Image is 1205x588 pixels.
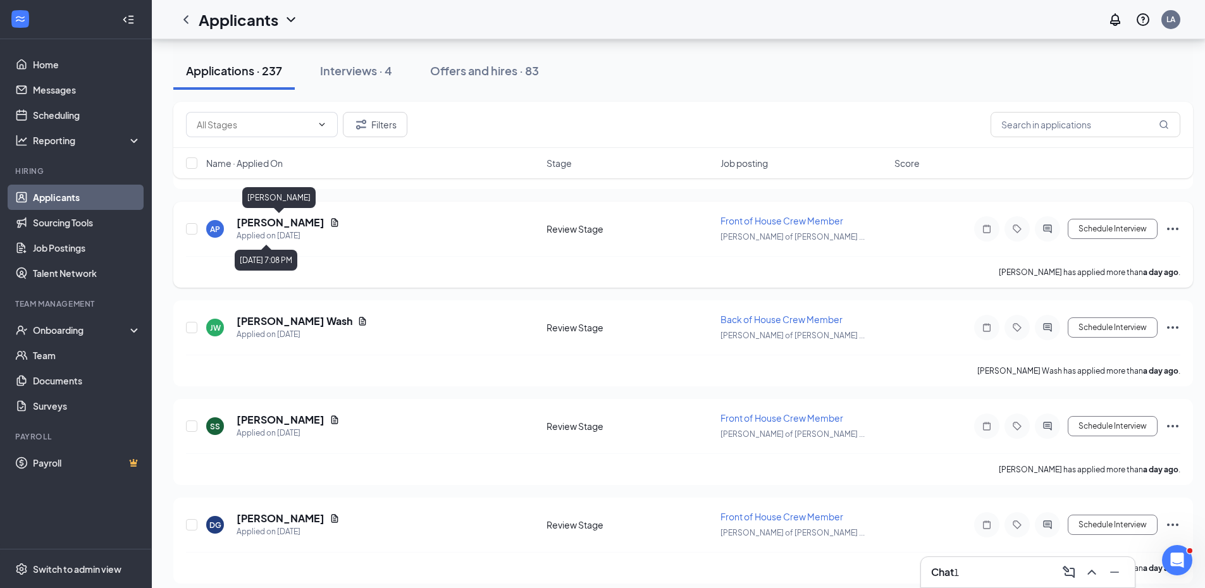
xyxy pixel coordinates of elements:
svg: ChevronDown [317,119,327,130]
div: Applied on [DATE] [237,230,340,242]
svg: QuestionInfo [1135,12,1151,27]
svg: Notifications [1108,12,1123,27]
button: Schedule Interview [1068,515,1158,535]
div: Applications · 237 [186,63,282,78]
span: [PERSON_NAME] of [PERSON_NAME] ... [720,232,865,242]
svg: Document [357,316,368,326]
svg: Settings [15,563,28,575]
a: Surveys [33,393,141,419]
input: Search in applications [991,112,1180,137]
p: [PERSON_NAME] has applied more than . [999,267,1180,278]
input: All Stages [197,118,312,132]
h3: Chat [931,565,954,579]
span: Name · Applied On [206,157,283,169]
a: Scheduling [33,102,141,128]
div: Review Stage [547,518,713,531]
h1: Applicants [199,9,278,30]
span: Back of House Crew Member [720,314,843,325]
svg: Minimize [1107,565,1122,580]
button: Schedule Interview [1068,317,1158,338]
div: Applied on [DATE] [237,525,340,538]
button: Minimize [1104,562,1125,582]
div: Switch to admin view [33,563,121,575]
div: Applied on [DATE] [237,427,340,439]
a: Job Postings [33,235,141,260]
span: Front of House Crew Member [720,412,843,424]
div: Applied on [DATE] [237,328,368,341]
a: Talent Network [33,260,141,286]
a: PayrollCrown [33,450,141,475]
div: Interviews · 4 [320,63,392,78]
span: [PERSON_NAME] of [PERSON_NAME] ... [720,331,865,340]
h5: [PERSON_NAME] Wash [237,314,352,328]
a: Home [33,52,141,77]
div: Review Stage [547,321,713,334]
span: Stage [547,157,572,169]
p: [PERSON_NAME] Wash has applied more than . [977,365,1180,376]
div: AP [210,224,220,235]
svg: ActiveChat [1040,224,1055,234]
div: Payroll [15,431,139,442]
svg: Collapse [122,13,135,26]
svg: Ellipses [1165,517,1180,532]
svg: Ellipses [1165,320,1180,335]
div: Offers and hires · 83 [430,63,539,78]
svg: ActiveChat [1040,520,1055,530]
svg: ChevronUp [1084,565,1099,580]
svg: Tag [1010,224,1025,234]
button: ComposeMessage [1059,562,1079,582]
span: Score [894,157,920,169]
iframe: Intercom live chat [1162,545,1192,575]
svg: Filter [354,117,369,132]
svg: Analysis [15,134,28,147]
h5: [PERSON_NAME] [237,511,324,525]
svg: WorkstreamLogo [14,13,27,25]
div: Hiring [15,166,139,176]
div: Team Management [15,298,139,309]
h5: [PERSON_NAME] [237,413,324,427]
div: 1 [954,565,959,579]
svg: Note [979,224,994,234]
svg: ChevronDown [283,12,299,27]
h5: [PERSON_NAME] [237,216,324,230]
a: Documents [33,368,141,393]
div: LA [1166,14,1175,25]
p: [PERSON_NAME] has applied more than . [999,464,1180,475]
svg: ComposeMessage [1061,565,1077,580]
a: Messages [33,77,141,102]
a: Sourcing Tools [33,210,141,235]
div: DG [209,520,221,530]
button: Filter Filters [343,112,407,137]
svg: Document [330,217,340,228]
svg: MagnifyingGlass [1159,119,1169,130]
div: Onboarding [33,324,130,336]
div: SS [210,421,220,432]
button: ChevronUp [1082,562,1102,582]
div: Review Stage [547,420,713,432]
button: Schedule Interview [1068,219,1158,239]
svg: Tag [1010,421,1025,431]
svg: Note [979,520,994,530]
span: Job posting [720,157,768,169]
svg: Document [330,513,340,524]
svg: ChevronLeft [178,12,194,27]
svg: Ellipses [1165,221,1180,236]
span: Front of House Crew Member [720,511,843,522]
div: Reporting [33,134,142,147]
svg: Tag [1010,520,1025,530]
b: a day ago [1143,465,1178,474]
div: JW [210,322,221,333]
button: Schedule Interview [1068,416,1158,436]
b: a day ago [1143,366,1178,376]
a: Applicants [33,185,141,210]
a: Team [33,343,141,368]
div: [DATE] 7:08 PM [235,250,297,271]
span: [PERSON_NAME] of [PERSON_NAME] ... [720,429,865,439]
b: a day ago [1143,563,1178,573]
svg: UserCheck [15,324,28,336]
span: [PERSON_NAME] of [PERSON_NAME] ... [720,528,865,537]
b: a day ago [1143,267,1178,277]
svg: Note [979,322,994,333]
svg: Tag [1010,322,1025,333]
